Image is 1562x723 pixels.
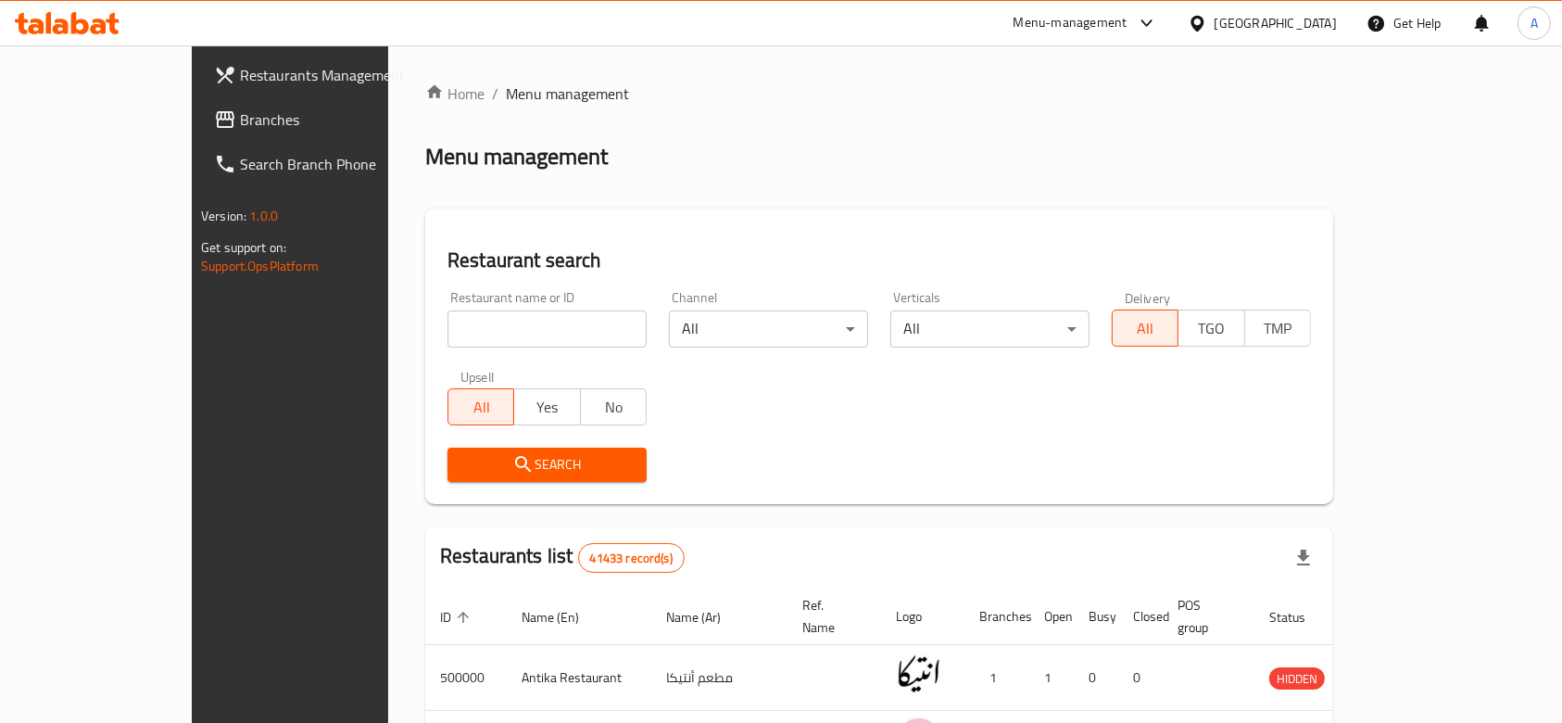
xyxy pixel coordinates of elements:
a: Support.OpsPlatform [201,254,319,278]
div: [GEOGRAPHIC_DATA] [1215,13,1337,33]
button: TGO [1178,310,1244,347]
td: مطعم أنتيكا [651,645,787,711]
label: Delivery [1125,291,1171,304]
span: 1.0.0 [249,204,278,228]
span: All [1120,315,1171,342]
a: Home [425,82,485,105]
th: Open [1029,589,1074,645]
button: Search [447,448,647,482]
span: TMP [1253,315,1304,342]
td: Antika Restaurant [507,645,651,711]
span: Get support on: [201,235,286,260]
button: No [580,388,647,425]
button: All [447,388,514,425]
span: A [1531,13,1538,33]
span: Ref. Name [802,594,859,639]
td: 1 [964,645,1029,711]
span: Version: [201,204,246,228]
span: HIDDEN [1269,668,1325,690]
span: No [588,394,639,421]
span: Restaurants Management [240,64,438,86]
button: Yes [513,388,580,425]
div: HIDDEN [1269,667,1325,690]
span: Yes [522,394,573,421]
a: Restaurants Management [199,53,453,97]
button: All [1112,310,1178,347]
span: Name (En) [522,606,603,628]
li: / [492,82,498,105]
label: Upsell [460,370,495,383]
th: Logo [881,589,964,645]
span: Search Branch Phone [240,153,438,175]
td: 0 [1118,645,1163,711]
input: Search for restaurant name or ID.. [447,311,647,348]
span: Status [1269,606,1329,628]
th: Branches [964,589,1029,645]
span: Name (Ar) [666,606,745,628]
img: Antika Restaurant [896,651,942,697]
span: Branches [240,108,438,131]
td: 500000 [425,645,507,711]
span: Menu management [506,82,629,105]
a: Branches [199,97,453,142]
h2: Menu management [425,142,608,171]
span: TGO [1186,315,1237,342]
th: Closed [1118,589,1163,645]
div: Export file [1281,536,1326,580]
nav: breadcrumb [425,82,1333,105]
th: Busy [1074,589,1118,645]
span: POS group [1178,594,1232,639]
div: All [890,311,1090,348]
div: Menu-management [1014,12,1127,34]
a: Search Branch Phone [199,142,453,186]
span: All [456,394,507,421]
td: 1 [1029,645,1074,711]
button: TMP [1244,310,1311,347]
div: All [669,311,868,348]
h2: Restaurants list [440,542,685,573]
td: 0 [1074,645,1118,711]
span: ID [440,606,475,628]
h2: Restaurant search [447,247,1311,274]
span: Search [462,453,632,476]
span: 41433 record(s) [579,550,684,567]
div: Total records count [578,543,685,573]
